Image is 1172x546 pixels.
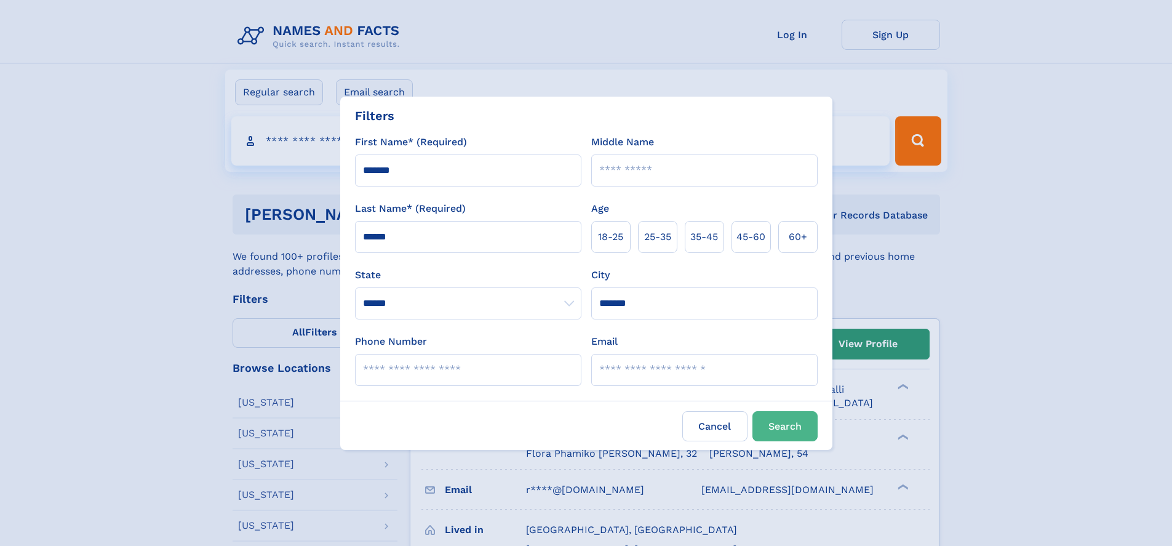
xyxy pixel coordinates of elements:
[355,106,394,125] div: Filters
[355,268,581,283] label: State
[789,230,807,244] span: 60+
[644,230,671,244] span: 25‑35
[752,411,818,441] button: Search
[591,135,654,150] label: Middle Name
[591,201,609,216] label: Age
[355,334,427,349] label: Phone Number
[690,230,718,244] span: 35‑45
[591,268,610,283] label: City
[682,411,747,441] label: Cancel
[736,230,765,244] span: 45‑60
[598,230,623,244] span: 18‑25
[591,334,618,349] label: Email
[355,201,466,216] label: Last Name* (Required)
[355,135,467,150] label: First Name* (Required)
